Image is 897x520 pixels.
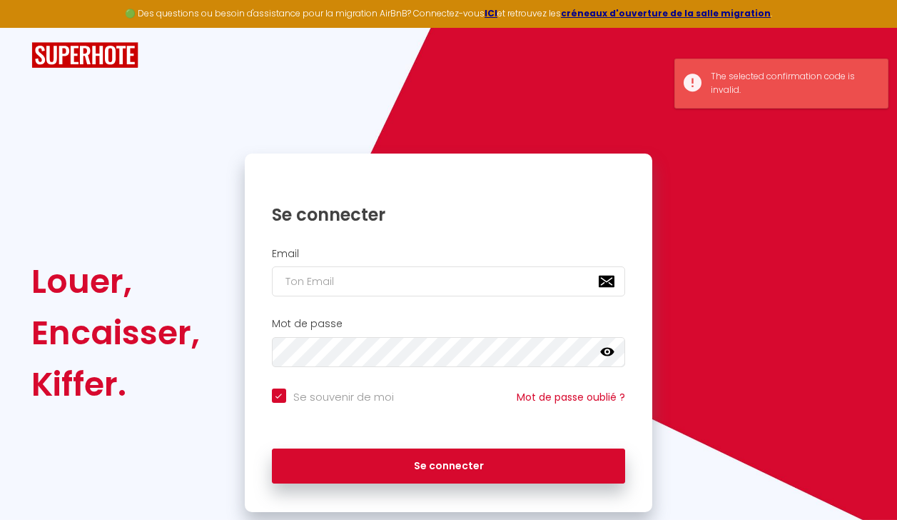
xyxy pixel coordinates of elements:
[272,266,626,296] input: Ton Email
[272,318,626,330] h2: Mot de passe
[31,307,200,359] div: Encaisser,
[485,7,497,19] a: ICI
[31,359,200,410] div: Kiffer.
[561,7,771,19] a: créneaux d'ouverture de la salle migration
[272,248,626,260] h2: Email
[31,42,138,69] img: SuperHote logo
[517,390,625,404] a: Mot de passe oublié ?
[272,449,626,484] button: Se connecter
[711,70,873,97] div: The selected confirmation code is invalid.
[272,204,626,226] h1: Se connecter
[31,256,200,307] div: Louer,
